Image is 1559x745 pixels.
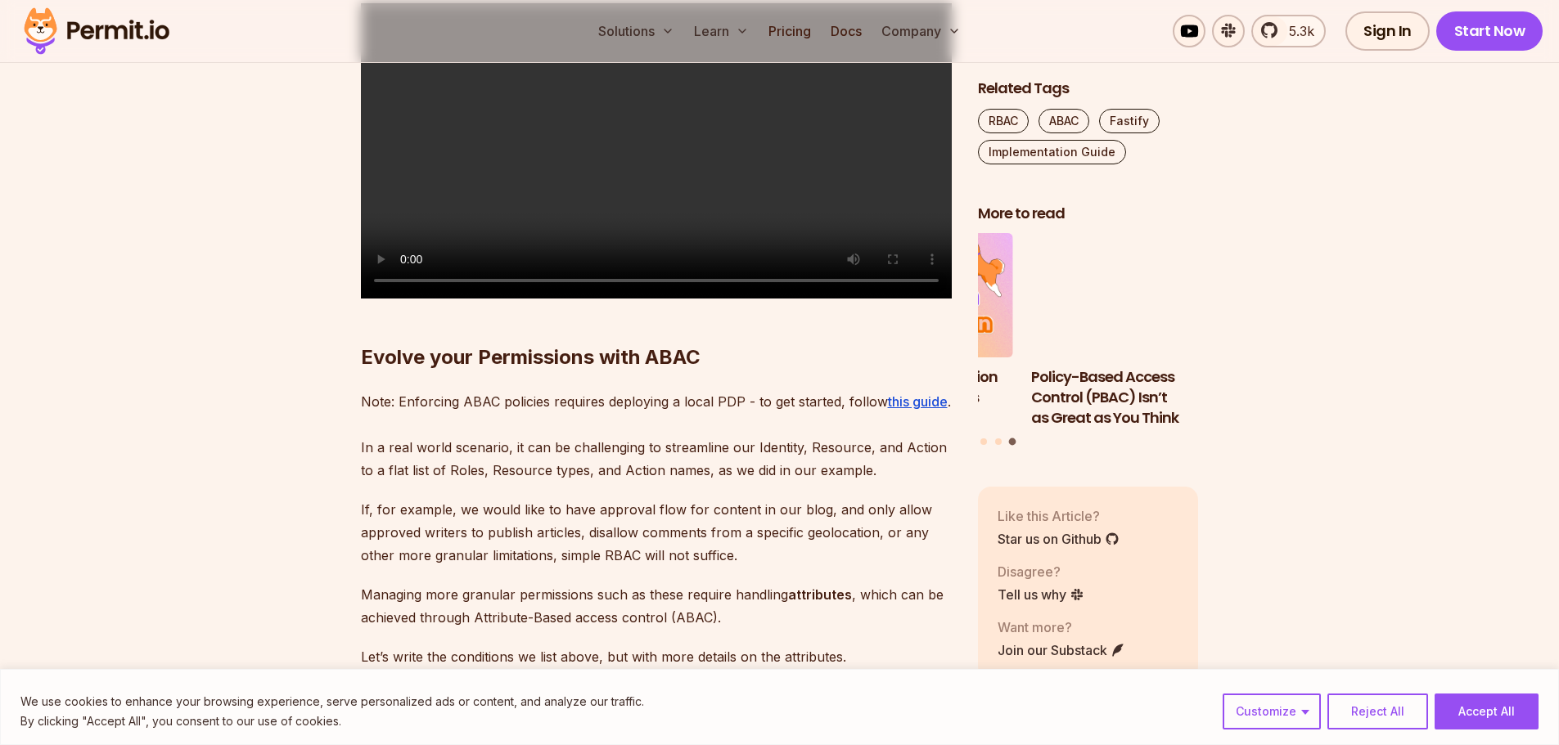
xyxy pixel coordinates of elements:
span: 5.3k [1279,21,1314,41]
button: Go to slide 1 [980,438,987,445]
a: Policy-Based Access Control (PBAC) Isn’t as Great as You ThinkPolicy-Based Access Control (PBAC) ... [1031,234,1252,429]
div: Posts [978,234,1199,448]
p: We use cookies to enhance your browsing experience, serve personalized ads or content, and analyz... [20,692,644,711]
img: Permit logo [16,3,177,59]
button: Reject All [1327,693,1428,729]
p: Want more? [998,617,1125,637]
p: Note: Enforcing ABAC policies requires deploying a local PDP - to get started, follow . In a real... [361,390,952,482]
p: If, for example, we would like to have approval flow for content in our blog, and only allow appr... [361,498,952,567]
h3: Policy-Based Access Control (PBAC) Isn’t as Great as You Think [1031,367,1252,428]
a: 5.3k [1251,15,1326,47]
video: Sorry, your browser doesn't support embedded videos. [361,3,952,298]
a: Implementation Guide [978,140,1126,164]
a: Fastify [1099,109,1160,133]
a: this guide [888,393,948,410]
button: Company [875,15,967,47]
button: Customize [1223,693,1321,729]
a: Tell us why [998,585,1084,604]
a: Join our Substack [998,640,1125,660]
a: ABAC [1039,109,1089,133]
button: Go to slide 3 [1009,438,1016,446]
strong: attributes [788,586,852,603]
p: Managing more granular permissions such as these require handling , which can be achieved through... [361,583,952,629]
li: 3 of 3 [1031,234,1252,429]
button: Solutions [592,15,681,47]
p: Disagree? [998,562,1084,581]
p: Let’s write the conditions we list above, but with more details on the attributes. [361,645,952,668]
h2: More to read [978,204,1199,224]
h3: Implementing Authentication and Authorization in Next.js [792,367,1013,408]
a: Sign In [1345,11,1430,51]
p: Like this Article? [998,506,1120,526]
img: Implementing Authentication and Authorization in Next.js [792,234,1013,358]
a: RBAC [978,109,1029,133]
p: By clicking "Accept All", you consent to our use of cookies. [20,711,644,731]
h2: Evolve your Permissions with ABAC [361,279,952,370]
li: 2 of 3 [792,234,1013,429]
button: Go to slide 2 [995,438,1002,445]
h2: Related Tags [978,79,1199,99]
a: Docs [824,15,868,47]
a: Pricing [762,15,818,47]
img: Policy-Based Access Control (PBAC) Isn’t as Great as You Think [1031,234,1252,358]
a: Start Now [1436,11,1543,51]
button: Learn [687,15,755,47]
a: Star us on Github [998,529,1120,549]
button: Accept All [1435,693,1539,729]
